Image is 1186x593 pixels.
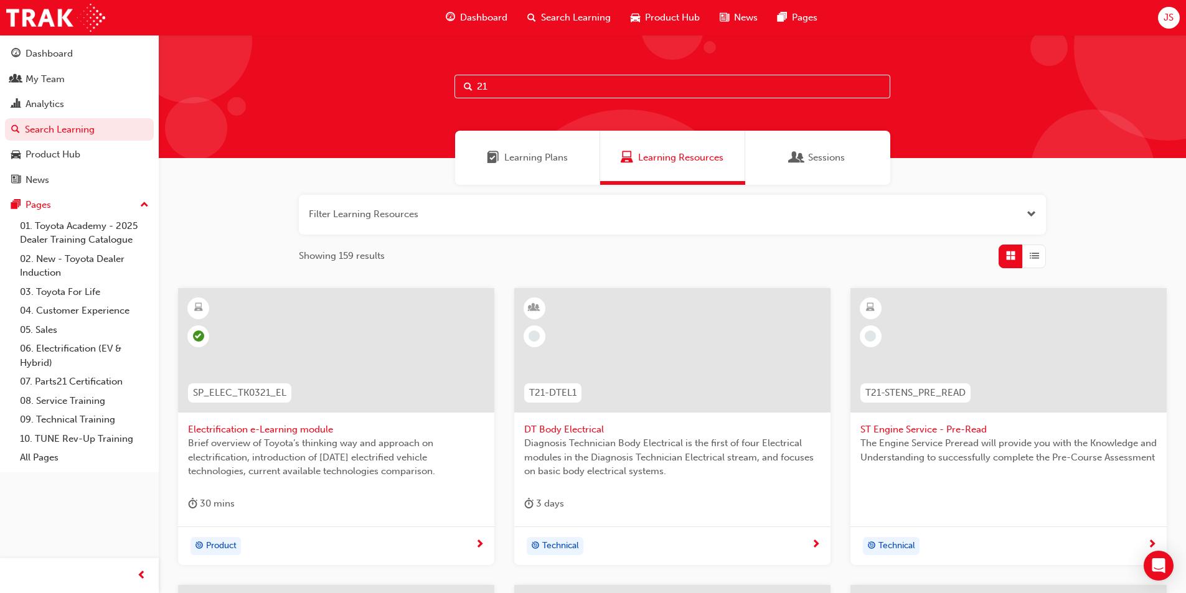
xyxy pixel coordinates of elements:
span: guage-icon [446,10,455,26]
div: Pages [26,198,51,212]
a: 03. Toyota For Life [15,282,154,302]
span: T21-DTEL1 [529,386,577,400]
span: people-icon [11,74,21,85]
div: Analytics [26,97,64,111]
span: next-icon [1147,539,1157,551]
span: guage-icon [11,49,21,60]
div: My Team [26,72,65,86]
span: duration-icon [524,496,534,511]
button: DashboardMy TeamAnalyticsSearch LearningProduct HubNews [5,40,154,194]
button: Open the filter [1027,207,1036,222]
span: ST Engine Service - Pre-Read [860,423,1157,437]
div: Open Intercom Messenger [1144,551,1174,581]
span: Brief overview of Toyota’s thinking way and approach on electrification, introduction of [DATE] e... [188,436,484,479]
span: Pages [792,11,817,25]
span: Learning Resources [621,151,633,165]
a: All Pages [15,448,154,467]
span: pages-icon [778,10,787,26]
button: JS [1158,7,1180,29]
a: Learning ResourcesLearning Resources [600,131,745,185]
span: up-icon [140,197,149,213]
span: DT Body Electrical [524,423,821,437]
span: Search [464,80,473,94]
a: SP_ELEC_TK0321_ELElectrification e-Learning moduleBrief overview of Toyota’s thinking way and app... [178,288,494,566]
a: Product Hub [5,143,154,166]
a: 04. Customer Experience [15,301,154,320]
a: My Team [5,68,154,91]
span: Learning Plans [487,151,499,165]
a: Search Learning [5,118,154,141]
button: Pages [5,194,154,217]
a: Learning PlansLearning Plans [455,131,600,185]
a: 07. Parts21 Certification [15,372,154,391]
div: 3 days [524,496,564,511]
span: news-icon [11,175,21,186]
span: learningResourceType_INSTRUCTOR_LED-icon [530,300,539,316]
a: search-iconSearch Learning [517,5,621,30]
span: next-icon [475,539,484,551]
a: 10. TUNE Rev-Up Training [15,429,154,449]
span: search-icon [11,124,20,136]
span: News [734,11,758,25]
span: search-icon [527,10,536,26]
span: Product Hub [645,11,700,25]
a: Analytics [5,93,154,116]
a: T21-DTEL1DT Body ElectricalDiagnosis Technician Body Electrical is the first of four Electrical m... [514,288,831,566]
span: Technical [542,539,579,553]
span: SP_ELEC_TK0321_EL [193,386,286,400]
span: target-icon [195,538,204,554]
a: 08. Service Training [15,391,154,411]
span: learningRecordVerb_COMPLETE-icon [193,330,204,342]
span: Diagnosis Technician Body Electrical is the first of four Electrical modules in the Diagnosis Tec... [524,436,821,479]
span: learningResourceType_ELEARNING-icon [866,300,875,316]
span: List [1030,249,1039,263]
a: 09. Technical Training [15,410,154,429]
div: Dashboard [26,47,73,61]
a: SessionsSessions [745,131,890,185]
span: Search Learning [541,11,611,25]
span: Product [206,539,237,553]
a: 06. Electrification (EV & Hybrid) [15,339,154,372]
a: guage-iconDashboard [436,5,517,30]
span: car-icon [631,10,640,26]
div: News [26,173,49,187]
span: T21-STENS_PRE_READ [865,386,966,400]
a: car-iconProduct Hub [621,5,710,30]
a: T21-STENS_PRE_READST Engine Service - Pre-ReadThe Engine Service Preread will provide you with th... [850,288,1167,566]
a: Dashboard [5,42,154,65]
span: Learning Resources [638,151,723,165]
a: News [5,169,154,192]
a: news-iconNews [710,5,768,30]
span: prev-icon [137,568,146,584]
a: 01. Toyota Academy - 2025 Dealer Training Catalogue [15,217,154,250]
span: The Engine Service Preread will provide you with the Knowledge and Understanding to successfully ... [860,436,1157,464]
div: Product Hub [26,147,80,162]
span: learningResourceType_ELEARNING-icon [194,300,203,316]
span: Grid [1006,249,1015,263]
a: 05. Sales [15,320,154,340]
div: 30 mins [188,496,235,511]
span: pages-icon [11,200,21,211]
span: learningRecordVerb_NONE-icon [865,330,876,342]
span: target-icon [531,538,540,554]
span: Dashboard [460,11,507,25]
span: Sessions [791,151,803,165]
input: Search... [454,75,890,98]
span: Sessions [808,151,845,165]
img: Trak [6,4,105,32]
span: chart-icon [11,99,21,110]
span: learningRecordVerb_NONE-icon [529,330,540,342]
span: Electrification e-Learning module [188,423,484,437]
span: news-icon [720,10,729,26]
span: Technical [878,539,915,553]
span: Showing 159 results [299,249,385,263]
span: JS [1164,11,1174,25]
span: duration-icon [188,496,197,511]
span: target-icon [867,538,876,554]
span: Learning Plans [504,151,568,165]
span: next-icon [811,539,821,551]
a: 02. New - Toyota Dealer Induction [15,250,154,282]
